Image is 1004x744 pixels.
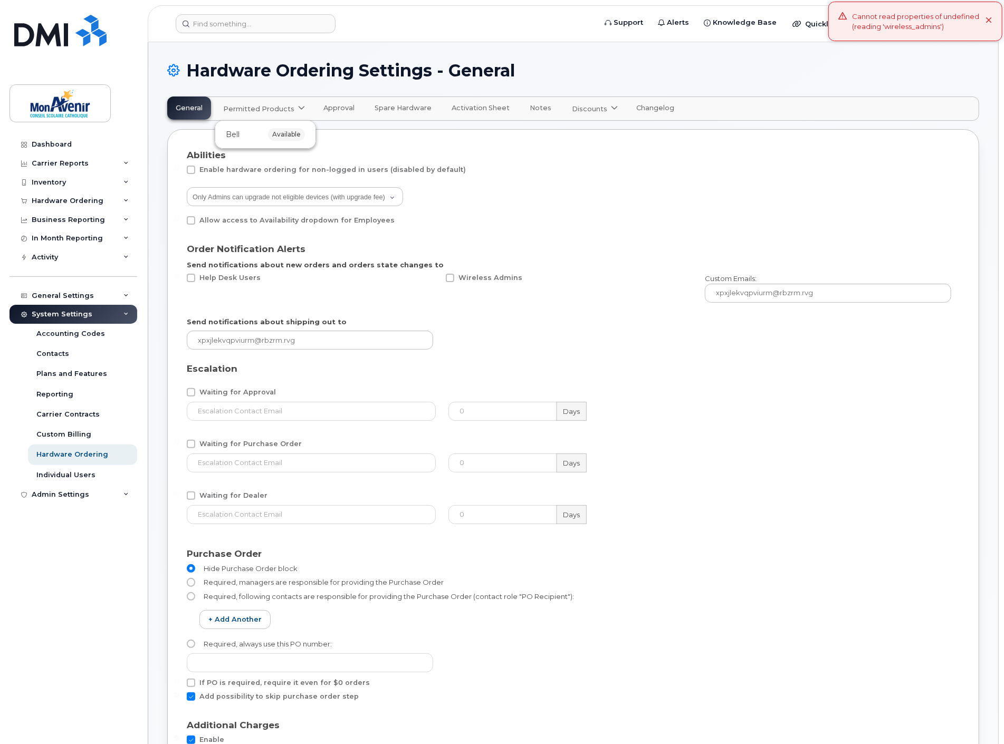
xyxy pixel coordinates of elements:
div: Additional Charges [187,719,960,731]
input: If PO is required, require it even for $0 orders [174,679,179,684]
span: Custom Emails: [705,274,757,283]
input: Escalation Contact Email [187,402,436,421]
span: Waiting for Purchase Order [199,440,302,448]
a: Spare Hardware [367,97,439,120]
span: Allow access to Availability dropdown for Employees [199,216,395,224]
span: Spare Hardware [375,104,432,112]
input: Escalation Contact Email [187,505,436,524]
a: Changelog [628,97,682,120]
a: Permitted Products [215,97,311,120]
div: Cannot read properties of undefined (reading 'wireless_admins') [852,12,986,31]
a: General [168,97,211,120]
span: Discounts [572,104,607,114]
input: Enable hardware ordering for non-logged in users (disabled by default) [174,166,179,171]
input: Enable [174,736,179,741]
label: Days [556,402,587,421]
span: Permitted Products [223,104,294,114]
span: available [268,128,305,141]
span: Required, always use this PO number: [199,640,332,648]
span: Notes [530,104,551,112]
span: Approval [323,104,355,112]
a: Approval [315,97,362,120]
span: Required, following contacts are responsible for providing the Purchase Order (contact role "PO R... [199,592,574,601]
span: + Add another [208,614,262,624]
button: + Add another [199,610,271,629]
label: Send notifications about shipping out to [187,317,347,327]
input: Required, managers are responsible for providing the Purchase Order [187,578,195,586]
span: Required, managers are responsible for providing the Purchase Order [199,578,444,586]
span: Help Desk Users [199,274,261,282]
input: xpxjlekvqpviurm@rbzrm.rvg [705,284,951,303]
label: Send notifications about new orders and orders state changes to [187,260,444,270]
span: Activation Sheet [452,104,510,112]
div: Bellavailable [217,125,313,144]
span: Add possibility to skip purchase order step [199,692,359,700]
input: Hide Purchase Order block [187,564,195,573]
label: Days [556,505,587,524]
span: Bell [226,129,240,140]
span: Enable hardware ordering for non-logged in users (disabled by default) [199,166,466,173]
span: Waiting for Dealer [199,491,267,499]
a: Discounts [563,97,624,120]
input: Help Desk Users [174,274,179,279]
div: Purchase Order [187,547,960,560]
div: Order Notification Alerts [187,243,960,255]
input: Wireless Admins [433,274,438,279]
a: Activation Sheet [444,97,518,120]
input: Waiting for Dealer [174,491,179,497]
span: Enable [199,736,224,743]
span: If PO is required, require it even for $0 orders [199,679,370,687]
input: Escalation Contact Email [187,453,436,472]
a: Notes [522,97,559,120]
span: Hide Purchase Order block [199,564,298,573]
div: Escalation [187,362,960,375]
input: Allow access to Availability dropdown for Employees [174,216,179,221]
input: Required, always use this PO number: [187,640,195,648]
input: Waiting for Purchase Order [174,440,179,445]
input: Add possibility to skip purchase order step [174,692,179,698]
span: Wireless Admins [458,274,522,282]
span: Waiting for Approval [199,388,276,396]
input: Required, following contacts are responsible for providing the Purchase Order (contact role "PO R... [187,592,195,601]
div: Abilities [187,149,960,161]
input: xpxjlekvqpviurm@rbzrm.rvg [187,331,433,350]
input: Waiting for Approval [174,388,179,393]
label: Days [556,453,587,472]
span: Changelog [636,104,674,112]
h1: Hardware Ordering Settings - General [167,61,979,80]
